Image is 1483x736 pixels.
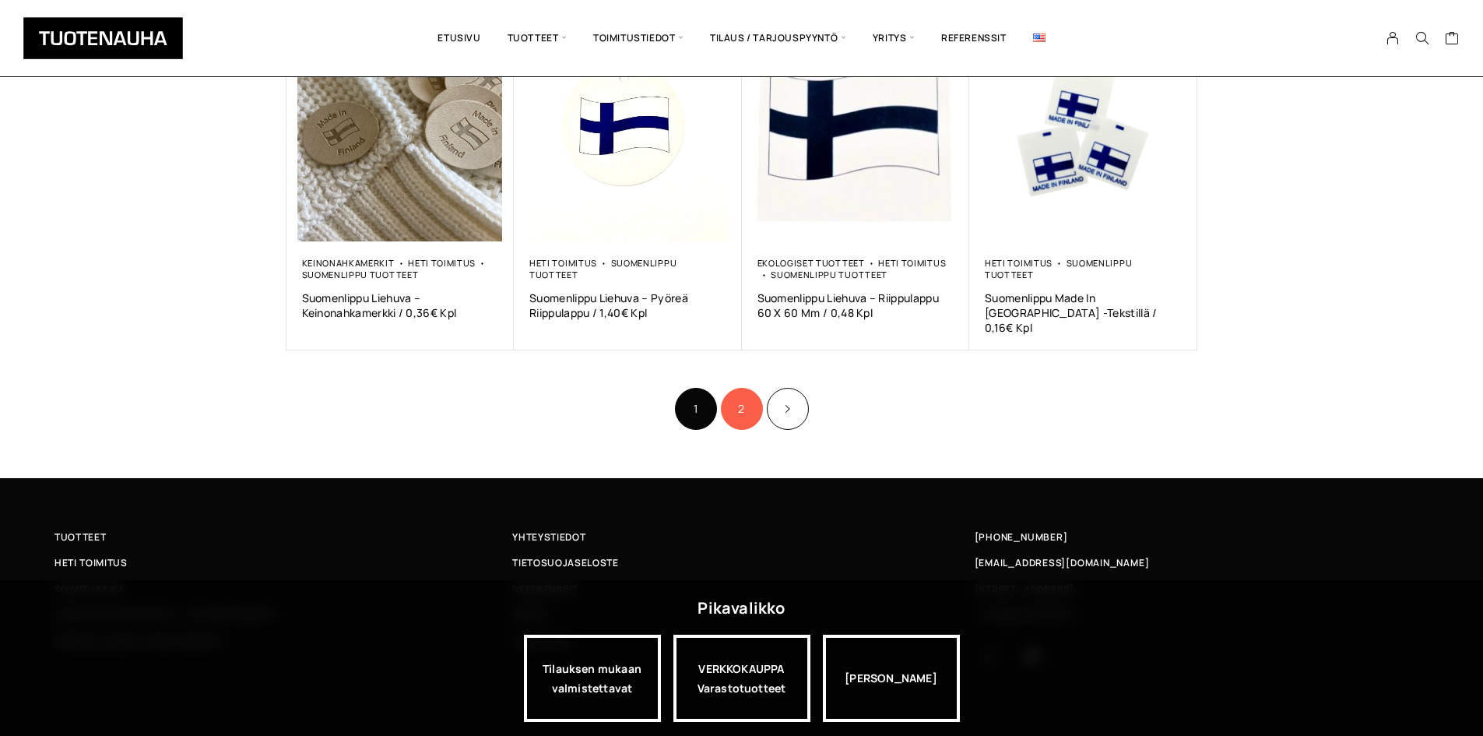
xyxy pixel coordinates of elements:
a: Keinonahkamerkit [302,257,395,269]
a: My Account [1378,31,1408,45]
span: Tuotteet [494,12,580,65]
span: Toimitustiedot [580,12,697,65]
a: Suomenlippu Made In [GEOGRAPHIC_DATA] -Tekstillä / 0,16€ Kpl [985,291,1182,335]
img: English [1033,33,1045,42]
a: Cart [1445,30,1460,49]
a: [EMAIL_ADDRESS][DOMAIN_NAME] [975,555,1150,571]
a: [PHONE_NUMBER] [975,529,1068,545]
span: Tilaus / Tarjouspyyntö [697,12,859,65]
a: Suomenlippu Liehuva – Keinonahkamerkki / 0,36€ Kpl [302,291,499,320]
a: Heti toimitus [985,257,1053,269]
span: Yritys [859,12,928,65]
a: Suomenlippu tuotteet [529,257,676,280]
img: Tuotenauha Oy [23,17,183,59]
a: Tietosuojaseloste [512,555,970,571]
a: Tilauksen mukaan valmistettavat [524,635,661,722]
a: Heti toimitus [408,257,476,269]
a: Etusivu [424,12,494,65]
span: Sivu 1 [675,388,717,430]
a: Suomenlippu Liehuva – Riippulappu 60 X 60 Mm / 0,48 Kpl [757,291,954,320]
div: [PERSON_NAME] [823,635,960,722]
a: Suomenlippu tuotteet [302,269,419,280]
a: Heti toimitus [878,257,946,269]
a: Sivu 2 [721,388,763,430]
a: Heti toimitus [54,555,512,571]
a: Referenssit [928,12,1020,65]
a: Yhteystiedot [512,529,970,545]
a: Suomenlippu tuotteet [771,269,887,280]
a: Heti toimitus [529,257,597,269]
span: Tuotteet [54,529,106,545]
div: Pikavalikko [698,594,785,622]
span: Tietosuojaseloste [512,555,618,571]
nav: Product Pagination [286,386,1197,431]
a: Suomenlippu Liehuva – Pyöreä Riippulappu / 1,40€ Kpl [529,291,726,320]
span: Yhteystiedot [512,529,585,545]
a: Tuotteet [54,529,512,545]
button: Search [1407,31,1437,45]
span: Heti toimitus [54,555,128,571]
a: Ekologiset tuotteet [757,257,865,269]
div: VERKKOKAUPPA Varastotuotteet [673,635,810,722]
a: Suomenlippu tuotteet [985,257,1132,280]
a: VERKKOKAUPPAVarastotuotteet [673,635,810,722]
